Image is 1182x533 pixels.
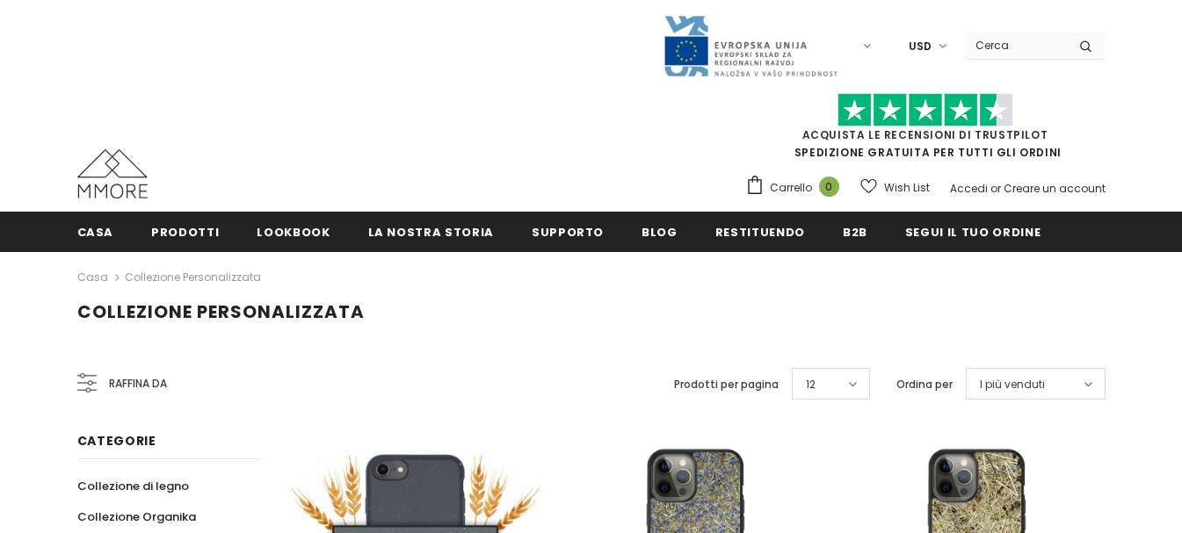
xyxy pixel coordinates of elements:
[77,478,189,494] span: Collezione di legno
[802,127,1048,142] a: Acquista le recensioni di TrustPilot
[642,212,678,251] a: Blog
[905,212,1041,251] a: Segui il tuo ordine
[77,149,148,198] img: Casi MMORE
[663,38,838,53] a: Javni Razpis
[990,181,1001,196] span: or
[884,179,930,197] span: Wish List
[745,101,1106,160] span: SPEDIZIONE GRATUITA PER TUTTI GLI ORDINI
[77,432,156,450] span: Categorie
[257,212,330,251] a: Lookbook
[806,376,816,393] span: 12
[642,224,678,241] span: Blog
[843,212,867,251] a: B2B
[965,32,1066,58] input: Search Site
[109,374,167,393] span: Raffina da
[843,224,867,241] span: B2B
[125,270,261,285] a: Collezione personalizzata
[950,181,988,196] a: Accedi
[905,224,1041,241] span: Segui il tuo ordine
[838,93,1013,127] img: Fidati di Pilot Stars
[77,501,196,532] a: Collezione Organika
[151,212,219,251] a: Prodotti
[860,172,930,203] a: Wish List
[745,175,848,201] a: Carrello 0
[368,224,494,241] span: La nostra storia
[77,299,365,324] span: Collezione personalizzata
[532,224,604,241] span: supporto
[819,176,839,197] span: 0
[77,471,189,501] a: Collezione di legno
[896,376,953,393] label: Ordina per
[715,212,805,251] a: Restituendo
[257,224,330,241] span: Lookbook
[1004,181,1106,196] a: Creare un account
[663,14,838,78] img: Javni Razpis
[715,224,805,241] span: Restituendo
[77,508,196,525] span: Collezione Organika
[980,376,1045,393] span: I più venduti
[770,179,812,197] span: Carrello
[532,212,604,251] a: supporto
[674,376,779,393] label: Prodotti per pagina
[368,212,494,251] a: La nostra storia
[909,38,932,55] span: USD
[77,224,114,241] span: Casa
[77,212,114,251] a: Casa
[151,224,219,241] span: Prodotti
[77,267,108,288] a: Casa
